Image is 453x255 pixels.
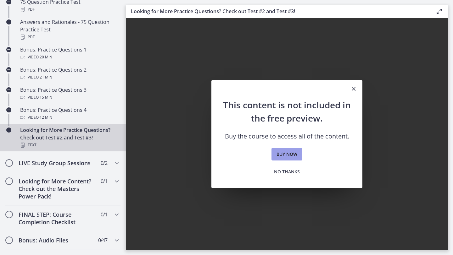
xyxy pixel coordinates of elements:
div: Bonus: Practice Questions 3 [20,86,118,101]
h2: Bonus: Audio Files [19,236,95,244]
div: Text [20,141,118,149]
div: Bonus: Practice Questions 4 [20,106,118,121]
h2: LIVE Study Group Sessions [19,159,95,167]
div: Video [20,73,118,81]
span: 0 / 1 [101,177,107,185]
span: No thanks [274,168,300,176]
span: 0 / 2 [101,159,107,167]
div: Looking for More Practice Questions? Check out Test #2 and Test #3! [20,126,118,149]
div: PDF [20,33,118,41]
span: · 21 min [39,73,52,81]
h2: This content is not included in the free preview. [221,98,352,125]
div: Video [20,94,118,101]
span: · 15 min [39,94,52,101]
h2: FINAL STEP: Course Completion Checklist [19,211,95,226]
span: 0 / 47 [98,236,107,244]
div: Video [20,114,118,121]
h3: Looking for More Practice Questions? Check out Test #2 and Test #3! [131,8,425,15]
span: · 12 min [39,114,52,121]
div: Bonus: Practice Questions 2 [20,66,118,81]
button: No thanks [269,165,305,178]
button: Close [345,80,362,98]
span: · 20 min [39,53,52,61]
div: Video [20,53,118,61]
a: Buy now [271,148,302,160]
span: 0 / 1 [101,211,107,218]
span: Buy now [277,150,297,158]
p: Buy the course to access all of the content. [221,132,352,140]
div: Bonus: Practice Questions 1 [20,46,118,61]
h2: Looking for More Content? Check out the Masters Power Pack! [19,177,95,200]
div: PDF [20,6,118,13]
div: Answers and Rationales - 75 Question Practice Test [20,18,118,41]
